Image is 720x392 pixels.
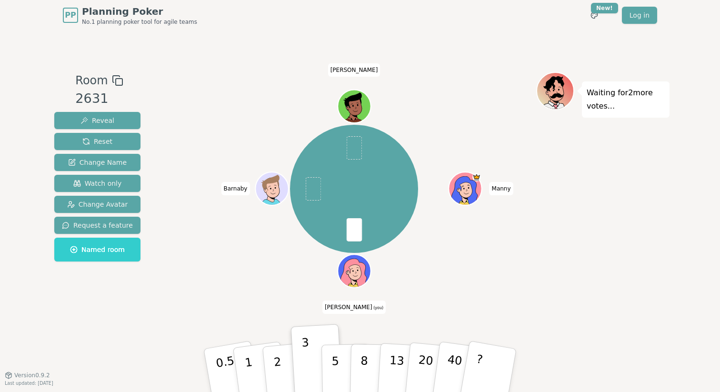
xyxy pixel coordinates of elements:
span: PP [65,10,76,21]
button: Reveal [54,112,140,129]
span: (you) [372,306,384,310]
button: Version0.9.2 [5,372,50,379]
span: Room [75,72,108,89]
button: Change Name [54,154,140,171]
p: Waiting for 2 more votes... [587,86,665,113]
button: Named room [54,238,140,261]
div: New! [591,3,618,13]
span: Change Name [68,158,127,167]
span: Change Avatar [67,200,128,209]
span: Planning Poker [82,5,197,18]
button: Request a feature [54,217,140,234]
button: Click to change your avatar [339,256,370,287]
span: Version 0.9.2 [14,372,50,379]
span: Click to change your name [490,182,513,195]
p: 3 [301,336,312,388]
button: Watch only [54,175,140,192]
span: Manny is the host [472,173,480,181]
span: Click to change your name [322,301,386,314]
div: 2631 [75,89,123,109]
span: Click to change your name [221,182,250,195]
button: Reset [54,133,140,150]
span: Last updated: [DATE] [5,381,53,386]
span: Reveal [80,116,114,125]
span: Named room [70,245,125,254]
a: Log in [622,7,657,24]
button: New! [586,7,603,24]
span: Reset [82,137,112,146]
span: Watch only [73,179,122,188]
a: PPPlanning PokerNo.1 planning poker tool for agile teams [63,5,197,26]
span: Click to change your name [328,63,380,77]
span: No.1 planning poker tool for agile teams [82,18,197,26]
button: Change Avatar [54,196,140,213]
span: Request a feature [62,221,133,230]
